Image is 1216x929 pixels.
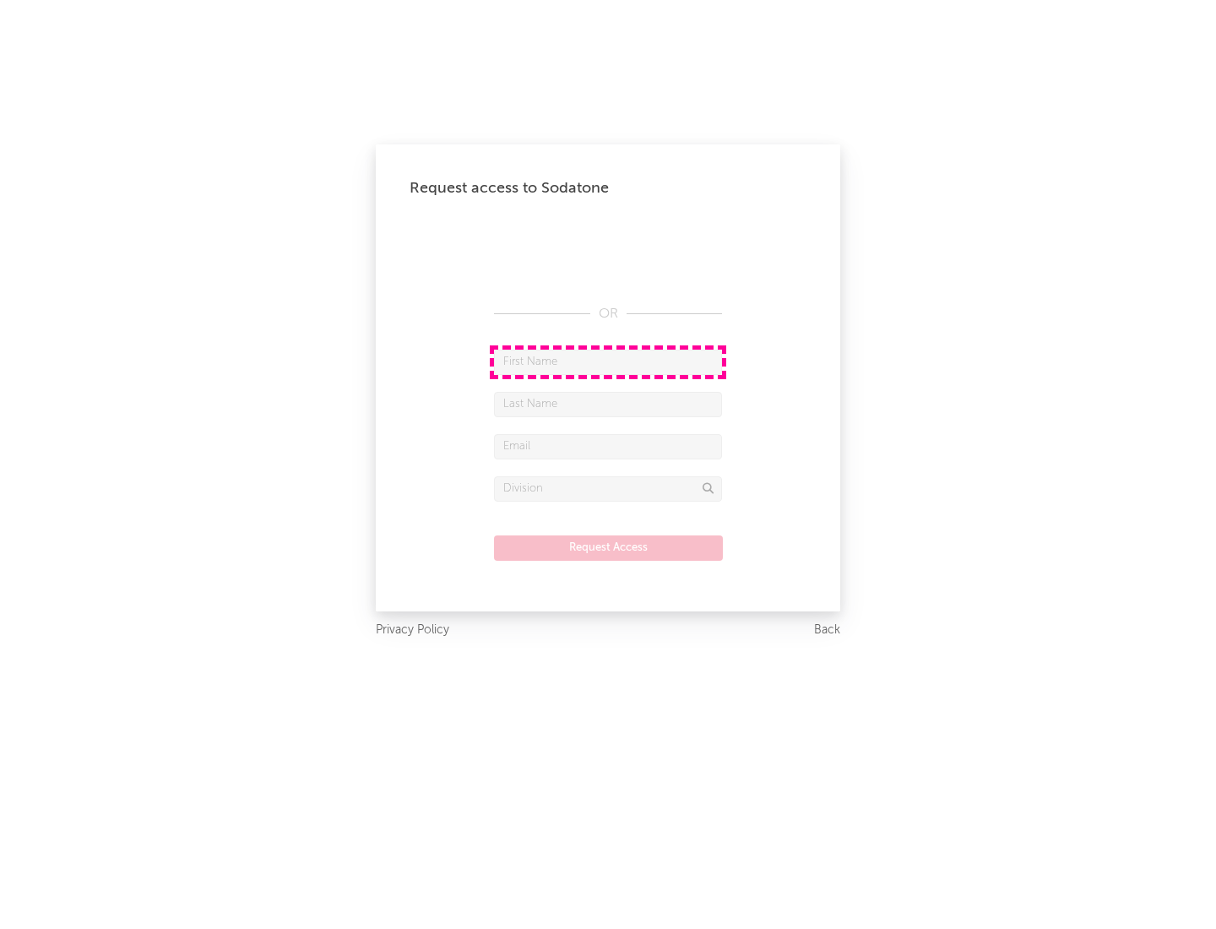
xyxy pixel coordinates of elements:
[376,620,449,641] a: Privacy Policy
[814,620,840,641] a: Back
[494,350,722,375] input: First Name
[494,392,722,417] input: Last Name
[494,434,722,459] input: Email
[494,476,722,502] input: Division
[410,178,806,198] div: Request access to Sodatone
[494,535,723,561] button: Request Access
[494,304,722,324] div: OR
